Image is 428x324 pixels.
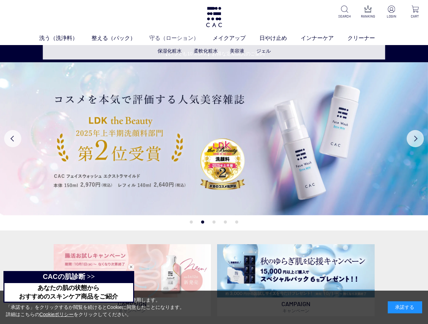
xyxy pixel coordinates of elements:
a: SEARCH [337,6,352,19]
a: 【いつでも10％OFF】お得な定期購入のご案内 [0,50,428,57]
img: logo [205,7,223,27]
a: 守る（ローション） [149,34,213,42]
a: 整える（パック） [92,34,149,42]
a: 柔軟化粧水 [194,48,218,54]
p: RANKING [361,14,376,19]
a: ジェル [256,48,271,54]
img: 腸活お試しキャンペーン [54,244,211,298]
a: 腸活お試しキャンペーン 腸活お試しキャンペーン CAMPAIGNキャンペーン [54,244,211,316]
button: Previous [4,130,21,147]
button: 4 of 5 [224,220,227,224]
a: 洗う（洗浄料） [39,34,92,42]
a: 美容液 [230,48,244,54]
button: Next [407,130,424,147]
a: LOGIN [384,6,399,19]
a: クリーナー [347,34,389,42]
p: SEARCH [337,14,352,19]
button: 2 of 5 [201,220,204,224]
a: CART [407,6,422,19]
a: Cookieポリシー [40,312,74,317]
img: スペシャルパックお試しプレゼント [217,244,374,298]
a: スペシャルパックお試しプレゼント スペシャルパックお試しプレゼント CAMPAIGNキャンペーン [217,244,374,316]
button: 5 of 5 [235,220,238,224]
a: 日やけ止め [259,34,301,42]
button: 3 of 5 [213,220,216,224]
a: RANKING [361,6,376,19]
p: CART [407,14,422,19]
div: 当サイトでは、お客様へのサービス向上のためにCookieを使用します。 「承諾する」をクリックするか閲覧を続けるとCookieに同意したことになります。 詳細はこちらの をクリックしてください。 [6,296,185,318]
div: 承諾する [388,301,422,313]
a: 保湿化粧水 [158,48,182,54]
p: LOGIN [384,14,399,19]
button: 1 of 5 [190,220,193,224]
a: メイクアップ [213,34,259,42]
a: インナーケア [301,34,347,42]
